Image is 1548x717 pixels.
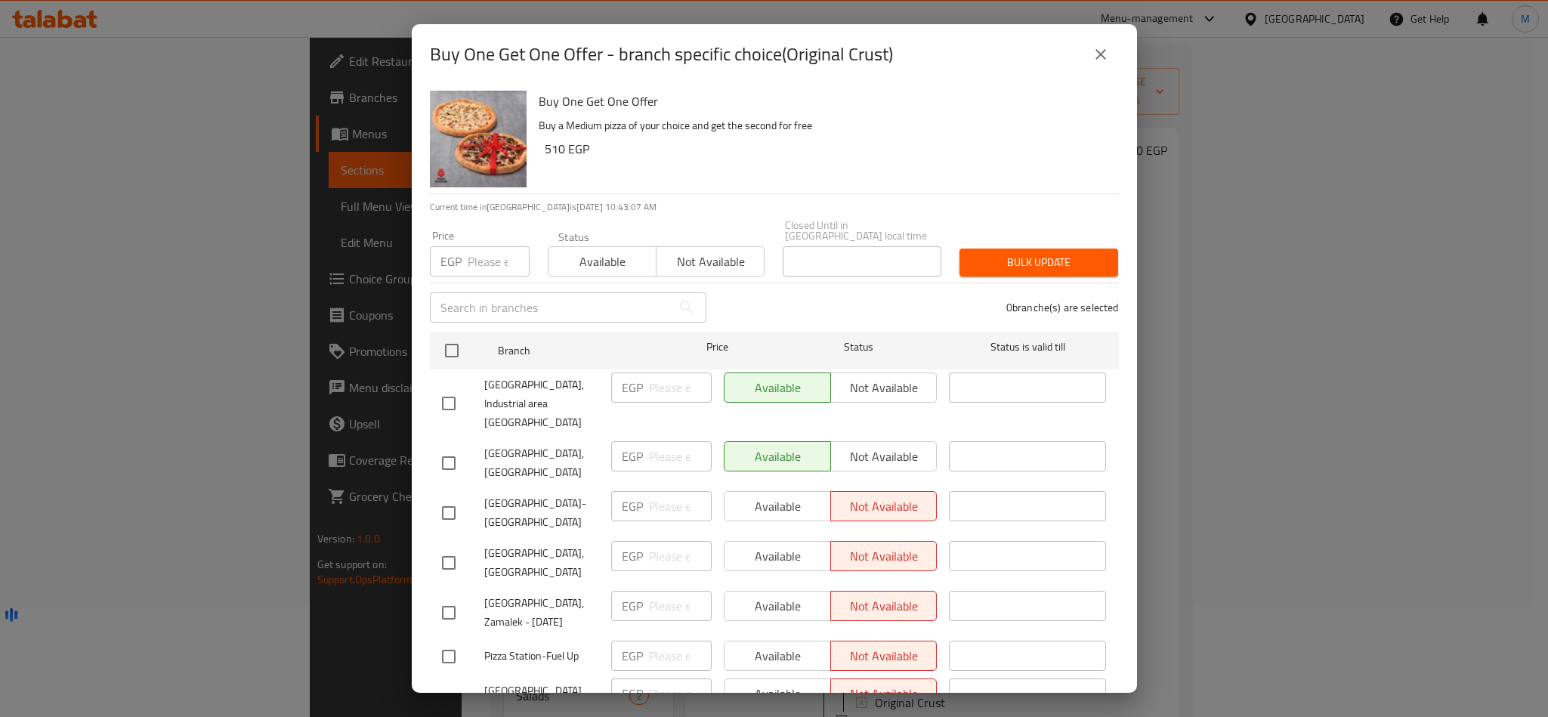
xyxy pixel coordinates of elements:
input: Please enter price [649,441,712,471]
p: EGP [440,252,462,270]
p: EGP [622,447,643,465]
span: [GEOGRAPHIC_DATA], Industrial area [GEOGRAPHIC_DATA] [484,375,599,432]
input: Please enter price [649,678,712,709]
span: Bulk update [972,253,1106,272]
span: [GEOGRAPHIC_DATA]-[GEOGRAPHIC_DATA] [484,494,599,532]
input: Please enter price [649,541,712,571]
span: Branch [498,342,655,360]
input: Please enter price [649,641,712,671]
p: Current time in [GEOGRAPHIC_DATA] is [DATE] 10:43:07 AM [430,200,1119,214]
span: Status is valid till [949,338,1106,357]
img: Buy One Get One Offer [430,91,527,187]
input: Please enter price [649,491,712,521]
p: EGP [622,547,643,565]
span: [GEOGRAPHIC_DATA], Zamalek - [DATE] [484,594,599,632]
p: EGP [622,497,643,515]
span: Pizza Station-Fuel Up [484,647,599,666]
p: EGP [622,597,643,615]
h6: 510 EGP [545,138,1107,159]
p: EGP [622,647,643,665]
button: close [1083,36,1119,73]
p: EGP [622,685,643,703]
button: Available [548,246,657,277]
h6: Buy One Get One Offer [539,91,1107,112]
input: Please enter price [649,372,712,403]
p: EGP [622,379,643,397]
input: Please enter price [468,246,530,277]
span: Available [555,251,650,273]
button: Not available [656,246,765,277]
span: Not available [663,251,759,273]
span: Price [667,338,768,357]
p: Buy a Medium pizza of your choice and get the second for free [539,116,1107,135]
span: [GEOGRAPHIC_DATA],[GEOGRAPHIC_DATA] [484,444,599,482]
span: [GEOGRAPHIC_DATA], [GEOGRAPHIC_DATA] [484,544,599,582]
h2: Buy One Get One Offer - branch specific choice(Original Crust) [430,42,893,66]
span: Status [780,338,937,357]
input: Please enter price [649,591,712,621]
button: Bulk update [959,249,1118,277]
input: Search in branches [430,292,672,323]
p: 0 branche(s) are selected [1006,300,1119,315]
